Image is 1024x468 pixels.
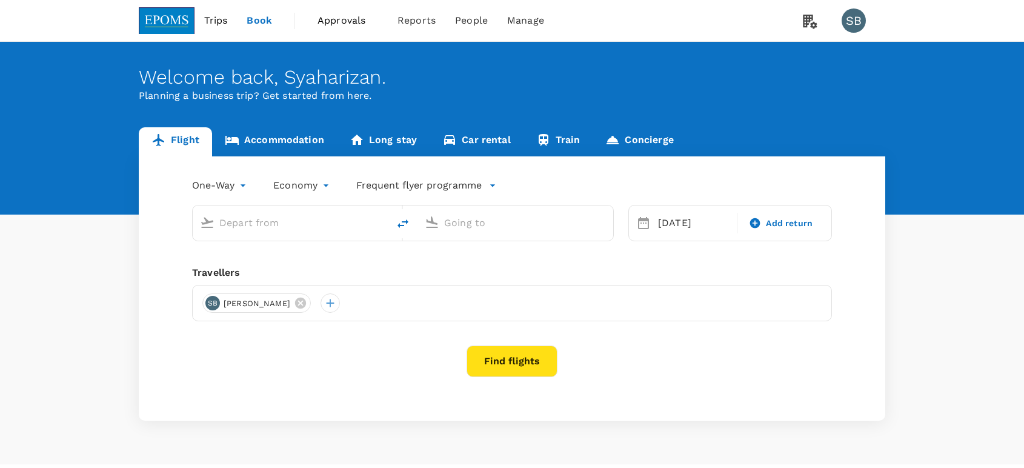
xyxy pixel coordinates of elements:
[388,209,417,238] button: delete
[212,127,337,156] a: Accommodation
[204,13,228,28] span: Trips
[139,89,885,103] p: Planning a business trip? Get started from here.
[273,176,332,195] div: Economy
[467,346,557,377] button: Find flights
[139,7,194,34] img: EPOMS SDN BHD
[139,66,885,89] div: Welcome back , Syaharizan .
[192,266,832,280] div: Travellers
[842,8,866,33] div: SB
[356,178,496,193] button: Frequent flyer programme
[605,221,607,224] button: Open
[653,211,734,235] div: [DATE]
[397,13,436,28] span: Reports
[205,296,220,310] div: SB
[247,13,272,28] span: Book
[337,127,430,156] a: Long stay
[380,221,382,224] button: Open
[430,127,524,156] a: Car rental
[216,298,298,310] span: [PERSON_NAME]
[318,13,378,28] span: Approvals
[139,127,212,156] a: Flight
[192,176,249,195] div: One-Way
[455,13,488,28] span: People
[219,213,363,232] input: Depart from
[593,127,686,156] a: Concierge
[444,213,588,232] input: Going to
[524,127,593,156] a: Train
[507,13,544,28] span: Manage
[766,217,813,230] span: Add return
[356,178,482,193] p: Frequent flyer programme
[202,293,311,313] div: SB[PERSON_NAME]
